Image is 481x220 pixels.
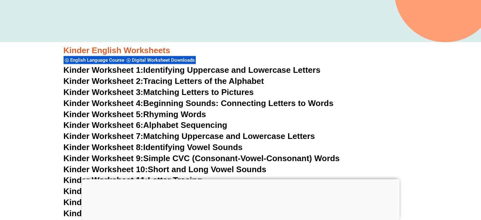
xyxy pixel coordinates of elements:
[125,56,196,64] div: Digital Worksheet Downloads
[64,209,216,218] a: Kinder Worksheet 14:Days of the Week
[64,56,125,64] div: English Language Course
[376,149,481,220] iframe: Chat Widget
[132,57,197,63] span: Digital Worksheet Downloads
[64,175,148,185] span: Kinder Worksheet 11:
[64,142,243,152] a: Kinder Worksheet 8:Identifying Vowel Sounds
[64,65,321,75] a: Kinder Worksheet 1:Identifying Uppercase and Lowercase Letters
[64,120,227,130] a: Kinder Worksheet 6:Alphabet Sequencing
[64,131,143,141] span: Kinder Worksheet 7:
[64,76,264,86] a: Kinder Worksheet 2:Tracing Letters of the Alphabet
[64,165,267,174] a: Kinder Worksheet 10:Short and Long Vowel Sounds
[64,198,148,207] span: Kinder Worksheet 13:
[64,154,143,163] span: Kinder Worksheet 9:
[64,154,340,163] a: Kinder Worksheet 9:Simple CVC (Consonant-Vowel-Consonant) Words
[64,209,148,218] span: Kinder Worksheet 14:
[64,186,229,196] a: Kinder Worksheet 12:First Letter of Words
[64,142,143,152] span: Kinder Worksheet 8:
[64,65,143,75] span: Kinder Worksheet 1:
[64,110,143,119] span: Kinder Worksheet 5:
[82,179,399,218] iframe: Advertisement
[64,131,315,141] a: Kinder Worksheet 7:Matching Uppercase and Lowercase Letters
[64,198,202,207] a: Kinder Worksheet 13:Colour Words
[64,186,148,196] span: Kinder Worksheet 12:
[64,76,143,86] span: Kinder Worksheet 2:
[64,98,143,108] span: Kinder Worksheet 4:
[64,45,418,56] h3: Kinder English Worksheets
[64,175,202,185] a: Kinder Worksheet 11:Letter Tracing
[64,98,334,108] a: Kinder Worksheet 4:Beginning Sounds: Connecting Letters to Words
[64,87,254,97] a: Kinder Worksheet 3:Matching Letters to Pictures
[64,110,206,119] a: Kinder Worksheet 5:Rhyming Words
[64,87,143,97] span: Kinder Worksheet 3:
[64,120,143,130] span: Kinder Worksheet 6:
[64,165,148,174] span: Kinder Worksheet 10:
[70,57,126,63] span: English Language Course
